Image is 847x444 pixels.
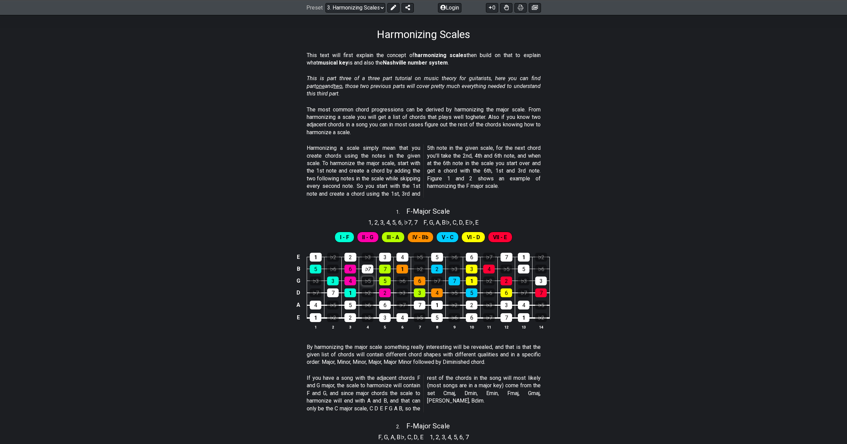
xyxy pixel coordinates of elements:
[362,288,373,297] div: ♭2
[442,432,445,442] span: 3
[391,432,394,442] span: A
[450,218,453,227] span: ,
[379,265,391,273] div: 7
[387,232,399,242] span: First enable full edit mode to edit
[376,323,394,331] th: 5
[501,288,512,297] div: 6
[294,251,303,263] td: E
[365,216,421,227] section: Scale pitch classes
[411,218,414,227] span: ,
[384,218,386,227] span: ,
[294,287,303,299] td: D
[465,218,473,227] span: E♭
[466,301,477,309] div: 2
[448,265,460,273] div: ♭3
[414,313,425,322] div: ♭5
[404,218,411,227] span: ♭7
[411,432,414,442] span: ,
[438,3,461,12] button: Login
[396,313,408,322] div: 4
[463,323,480,331] th: 10
[396,277,408,285] div: ♭6
[334,83,342,89] span: two
[466,253,478,262] div: 6
[428,323,446,331] th: 8
[483,301,495,309] div: ♭3
[466,265,477,273] div: 3
[384,432,388,442] span: G
[483,277,495,285] div: ♭2
[414,288,425,297] div: 3
[448,301,460,309] div: ♭2
[327,277,339,285] div: 3
[394,323,411,331] th: 6
[535,301,547,309] div: ♭5
[518,265,529,273] div: 5
[377,28,470,41] h1: Harmonizing Scales
[362,253,374,262] div: ♭3
[431,265,443,273] div: 2
[307,75,541,97] em: This is part three of a three part tutorial on music theory for guitarists, here you can find par...
[463,432,465,442] span: ,
[383,59,448,66] strong: Nashville number system
[436,218,440,227] span: A
[397,432,405,442] span: B♭
[459,432,463,442] span: 6
[465,432,469,442] span: 7
[362,265,373,273] div: ♭7
[342,323,359,331] th: 3
[427,218,429,227] span: ,
[307,343,541,366] p: By harmonizing the major scale something really interesting will be revealed, and that is that th...
[518,277,529,285] div: ♭3
[307,52,541,67] p: This text will first explain the concept of then build on that to explain what is and also the .
[344,301,356,309] div: 5
[382,432,384,442] span: ,
[414,52,467,58] strong: harmonizing scales
[388,432,391,442] span: ,
[445,432,448,442] span: ,
[535,313,547,322] div: ♭2
[325,3,385,12] select: Preset
[392,218,395,227] span: 5
[414,277,425,285] div: 6
[501,313,512,322] div: 7
[378,218,380,227] span: ,
[362,232,373,242] span: First enable full edit mode to edit
[486,3,498,12] button: 0
[414,218,418,227] span: 7
[307,323,324,331] th: 1
[344,253,356,262] div: 2
[454,432,457,442] span: 5
[379,288,391,297] div: 2
[501,265,512,273] div: ♭5
[310,301,321,309] div: 4
[411,323,428,331] th: 7
[442,218,450,227] span: B♭
[475,218,479,227] span: E
[327,253,339,262] div: ♭2
[362,313,373,322] div: ♭3
[362,301,373,309] div: ♭6
[414,432,418,442] span: D
[535,288,547,297] div: 7
[406,207,450,215] span: F - Major Scale
[396,265,408,273] div: 1
[430,432,433,442] span: 1
[431,277,443,285] div: ♭7
[431,253,443,262] div: 5
[466,313,477,322] div: 6
[463,218,465,227] span: ,
[429,218,433,227] span: G
[387,3,400,12] button: Edit Preset
[459,218,463,227] span: D
[344,313,356,322] div: 2
[396,253,408,262] div: 4
[414,265,425,273] div: ♭2
[378,432,382,442] span: F
[518,288,529,297] div: ♭7
[344,288,356,297] div: 1
[307,106,541,137] p: The most common chord progressions can be derived by harmonizing the major scale. From harmonizin...
[327,313,339,322] div: ♭2
[467,232,480,242] span: First enable full edit mode to edit
[405,432,407,442] span: ,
